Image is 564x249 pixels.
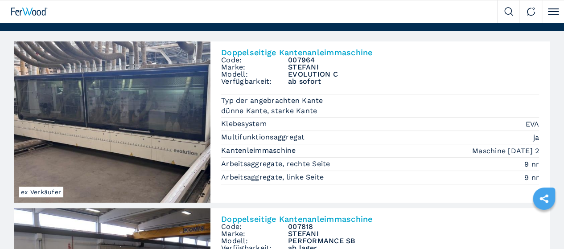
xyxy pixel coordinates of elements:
[19,187,63,197] span: ex Verkäufer
[288,230,539,237] h3: STEFANI
[525,119,539,129] em: EVA
[14,41,210,203] img: Doppelseitige Kantenanleimmaschine STEFANI EVOLUTION C
[472,146,539,156] em: Maschine [DATE] 2
[288,237,539,245] h3: PERFORMANCE SB
[221,230,288,237] span: Marke:
[221,237,288,245] span: Modell:
[221,119,269,129] p: Klebesystem
[221,78,288,85] span: Verfügbarkeit:
[527,7,535,16] img: Contact us
[221,132,307,142] p: Multifunktionsaggregat
[542,0,564,23] button: Click to toggle menu
[221,172,326,182] p: Arbeitsaggregate, linke Seite
[221,106,539,116] em: dünne Kante, starke Kante
[524,159,539,169] em: 9 nr
[221,215,539,223] h2: Doppelseitige Kantenanleimmaschine
[526,209,557,242] iframe: Chat
[221,96,325,106] p: Typ der angebrachten Kante
[221,49,539,57] h2: Doppelseitige Kantenanleimmaschine
[533,188,555,210] a: sharethis
[288,223,539,230] h3: 007818
[221,64,288,71] span: Marke:
[221,159,333,169] p: Arbeitsaggregate, rechte Seite
[221,71,288,78] span: Modell:
[288,78,539,85] span: ab sofort
[533,132,539,143] em: ja
[221,57,288,64] span: Code:
[288,64,539,71] h3: STEFANI
[524,172,539,183] em: 9 nr
[504,7,513,16] img: Search
[221,223,288,230] span: Code:
[288,71,539,78] h3: EVOLUTION C
[288,57,539,64] h3: 007964
[14,41,550,203] a: Doppelseitige Kantenanleimmaschine STEFANI EVOLUTION Cex VerkäuferDoppelseitige Kantenanleimmasch...
[221,146,298,155] p: Kantenleimmaschine
[11,8,48,16] img: Ferwood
